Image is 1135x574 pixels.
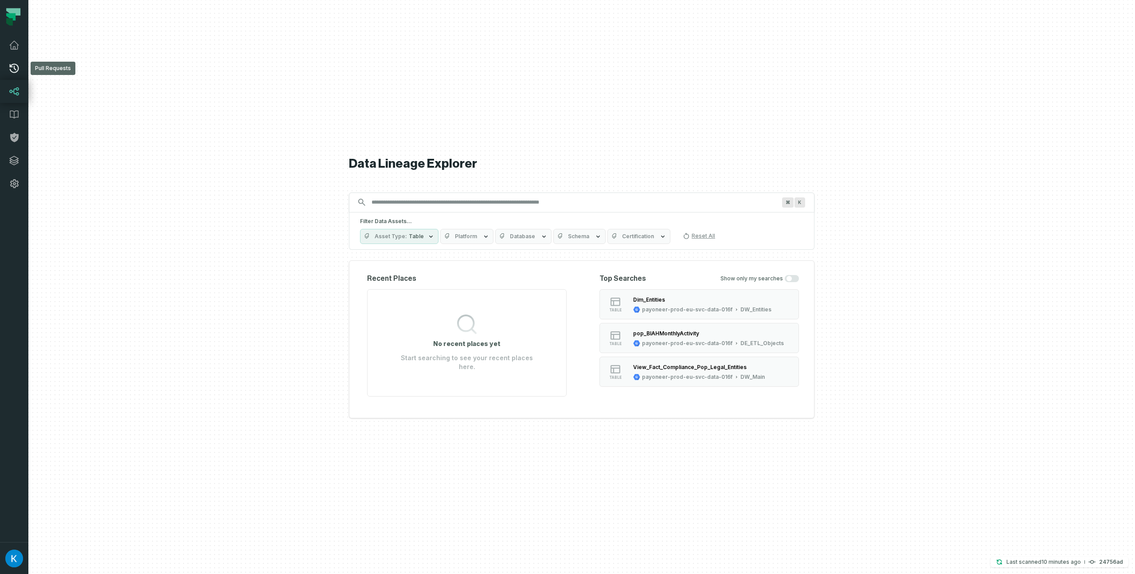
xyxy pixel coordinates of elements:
[349,156,814,172] h1: Data Lineage Explorer
[1041,558,1081,565] relative-time: Aug 18, 2025, 3:38 PM GMT+3
[990,557,1128,567] button: Last scanned[DATE] 3:38:06 PM24756ad
[31,62,75,75] div: Pull Requests
[5,550,23,567] img: avatar of Kosta Shougaev
[782,197,794,208] span: Press ⌘ + K to focus the search bar
[1099,559,1123,565] h4: 24756ad
[794,197,805,208] span: Press ⌘ + K to focus the search bar
[1006,558,1081,566] p: Last scanned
